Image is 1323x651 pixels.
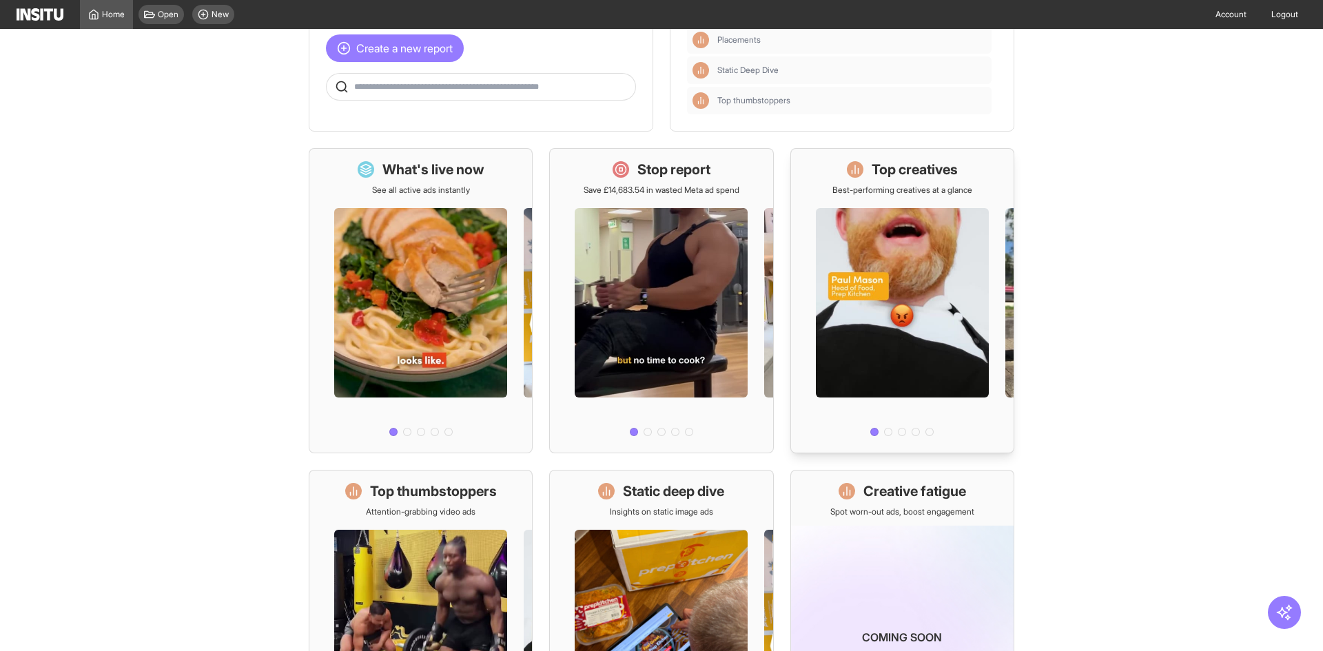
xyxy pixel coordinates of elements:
h1: Top creatives [872,160,958,179]
span: Home [102,9,125,20]
span: Top thumbstoppers [717,95,790,106]
img: Logo [17,8,63,21]
span: New [212,9,229,20]
div: Insights [693,32,709,48]
p: See all active ads instantly [372,185,470,196]
a: Top creativesBest-performing creatives at a glance [790,148,1014,453]
p: Attention-grabbing video ads [366,506,475,517]
div: Insights [693,62,709,79]
span: Create a new report [356,40,453,56]
h1: Stop report [637,160,710,179]
div: Insights [693,92,709,109]
span: Static Deep Dive [717,65,986,76]
span: Placements [717,34,761,45]
span: Placements [717,34,986,45]
button: Create a new report [326,34,464,62]
p: Insights on static image ads [610,506,713,517]
h1: What's live now [382,160,484,179]
p: Save £14,683.54 in wasted Meta ad spend [584,185,739,196]
h1: Static deep dive [623,482,724,501]
span: Top thumbstoppers [717,95,986,106]
h1: Top thumbstoppers [370,482,497,501]
a: Stop reportSave £14,683.54 in wasted Meta ad spend [549,148,773,453]
p: Best-performing creatives at a glance [832,185,972,196]
span: Static Deep Dive [717,65,779,76]
a: What's live nowSee all active ads instantly [309,148,533,453]
span: Open [158,9,178,20]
